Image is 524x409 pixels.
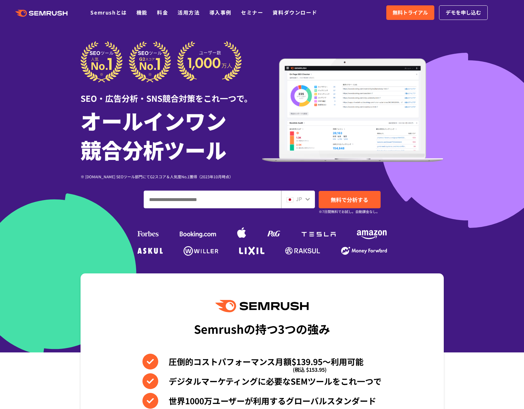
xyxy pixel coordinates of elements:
a: Semrushとは [90,9,127,16]
a: 導入事例 [209,9,232,16]
a: 無料で分析する [319,191,381,208]
small: ※7日間無料でお試し。自動課金なし。 [319,209,380,215]
div: ※ [DOMAIN_NAME] SEOツール部門にてG2スコア＆人気度No.1獲得（2023年10月時点） [81,174,262,180]
a: 資料ダウンロード [273,9,317,16]
a: デモを申し込む [439,5,488,20]
a: 活用方法 [178,9,200,16]
div: SEO・広告分析・SNS競合対策をこれ一つで。 [81,82,262,104]
a: 無料トライアル [386,5,434,20]
span: JP [296,195,302,203]
li: 世界1000万ユーザーが利用するグローバルスタンダード [142,393,382,409]
a: 機能 [136,9,148,16]
div: Semrushの持つ3つの強み [194,317,330,340]
span: 無料で分析する [331,196,368,204]
a: 料金 [157,9,168,16]
span: (税込 $153.95) [293,362,327,377]
li: デジタルマーケティングに必要なSEMツールをこれ一つで [142,373,382,389]
h1: オールインワン 競合分析ツール [81,106,262,164]
li: 圧倒的コストパフォーマンス月額$139.95〜利用可能 [142,354,382,369]
input: ドメイン、キーワードまたはURLを入力してください [144,191,281,208]
span: デモを申し込む [446,9,481,17]
span: 無料トライアル [393,9,428,17]
a: セミナー [241,9,263,16]
img: Semrush [215,300,308,312]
